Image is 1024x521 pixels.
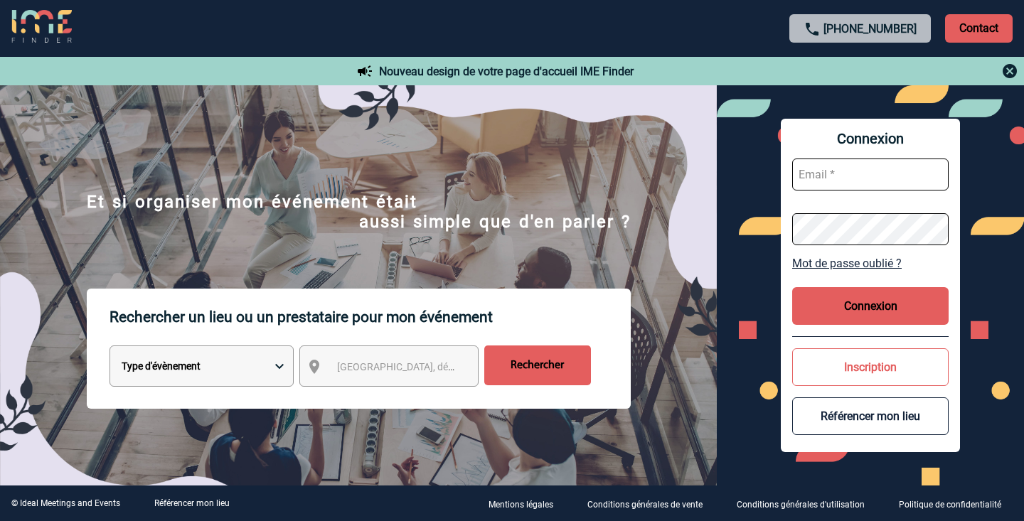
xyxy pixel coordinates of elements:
[737,500,865,510] p: Conditions générales d'utilisation
[484,345,591,385] input: Rechercher
[154,498,230,508] a: Référencer mon lieu
[725,497,887,510] a: Conditions générales d'utilisation
[11,498,120,508] div: © Ideal Meetings and Events
[576,497,725,510] a: Conditions générales de vente
[477,497,576,510] a: Mentions légales
[110,289,631,345] p: Rechercher un lieu ou un prestataire pour mon événement
[792,130,949,147] span: Connexion
[823,22,917,36] a: [PHONE_NUMBER]
[489,500,553,510] p: Mentions légales
[804,21,821,38] img: call-24-px.png
[792,287,949,325] button: Connexion
[899,500,1001,510] p: Politique de confidentialité
[337,361,535,372] span: [GEOGRAPHIC_DATA], département, région...
[792,159,949,190] input: Email *
[887,497,1024,510] a: Politique de confidentialité
[587,500,703,510] p: Conditions générales de vente
[792,397,949,435] button: Référencer mon lieu
[792,257,949,270] a: Mot de passe oublié ?
[945,14,1013,43] p: Contact
[792,348,949,386] button: Inscription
